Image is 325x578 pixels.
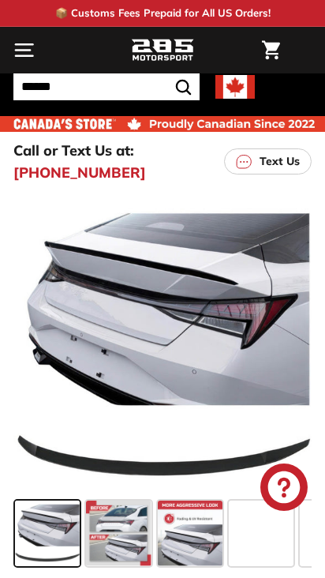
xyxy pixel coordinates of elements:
[224,148,312,175] a: Text Us
[13,73,200,100] input: Search
[260,153,300,170] p: Text Us
[131,37,194,64] img: Logo_285_Motorsport_areodynamics_components
[55,6,271,21] p: 📦 Customs Fees Prepaid for All US Orders!
[256,464,312,515] inbox-online-store-chat: Shopify online store chat
[13,140,134,161] p: Call or Text Us at:
[254,28,288,73] a: Cart
[13,162,146,183] a: [PHONE_NUMBER]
